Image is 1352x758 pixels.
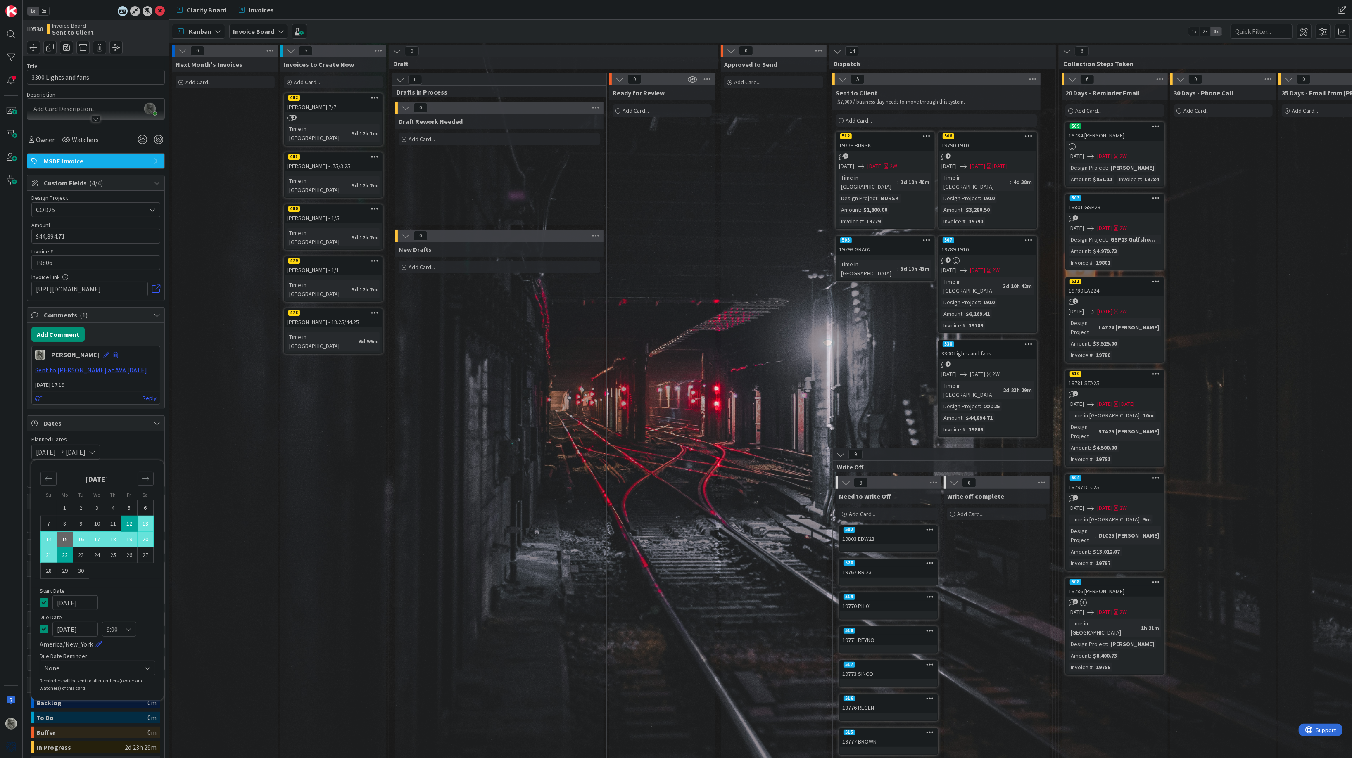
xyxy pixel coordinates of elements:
[357,337,380,346] div: 6d 59m
[939,140,1036,151] div: 19790 1910
[1073,391,1078,396] span: 2
[1117,175,1141,184] div: Invoice #
[1141,515,1153,524] div: 9m
[938,132,1037,229] a: 50619790 1910[DATE][DATE][DATE]Time in [GEOGRAPHIC_DATA]:4d 38mDesign Project:1910Amount:$3,280.5...
[941,173,1010,191] div: Time in [GEOGRAPHIC_DATA]
[840,133,852,139] div: 512
[941,205,962,214] div: Amount
[1066,482,1164,493] div: 19797 DLC25
[943,237,954,243] div: 507
[1090,339,1091,348] span: :
[939,341,1036,348] div: 530
[284,152,383,198] a: 481[PERSON_NAME] - .75/3.25Time in [GEOGRAPHIC_DATA]:5d 12h 2m
[1066,123,1164,141] div: 50919784 [PERSON_NAME]
[1066,130,1164,141] div: 19784 [PERSON_NAME]
[349,233,380,242] div: 5d 12h 2m
[291,115,297,120] span: 1
[941,425,965,434] div: Invoice #
[863,217,864,226] span: :
[1066,278,1164,296] div: 51119780 LAZ24
[285,102,382,112] div: [PERSON_NAME] 7/7
[1066,370,1164,388] div: 51019781 STA25
[623,107,649,114] span: Add Card...
[1069,455,1093,464] div: Invoice #
[890,162,897,171] div: 2W
[1091,443,1119,452] div: $4,500.00
[185,78,212,86] span: Add Card...
[1066,370,1164,378] div: 510
[980,298,981,307] span: :
[121,531,138,547] td: Selected. Friday, 2025/Sep/19 12:00
[1069,526,1095,545] div: Design Project
[1119,152,1127,161] div: 2W
[138,516,154,531] td: Selected. Saturday, 2025/Sep/13 12:00
[288,206,300,212] div: 480
[233,27,274,36] b: Invoice Board
[121,547,138,563] td: Choose Friday, 2025/Sep/26 12:00 as your check-in date. It’s available.
[288,95,300,101] div: 482
[1097,531,1161,540] div: DLC25 [PERSON_NAME]
[409,263,435,271] span: Add Card...
[1011,178,1034,187] div: 4d 38m
[287,228,348,246] div: Time in [GEOGRAPHIC_DATA]
[1119,224,1127,232] div: 2W
[1094,258,1112,267] div: 19801
[967,217,985,226] div: 19790
[941,277,1000,295] div: Time in [GEOGRAPHIC_DATA]
[1069,515,1140,524] div: Time in [GEOGRAPHIC_DATA]
[1075,107,1102,114] span: Add Card...
[1069,175,1090,184] div: Amount
[938,236,1037,333] a: 50719789 1910[DATE][DATE]2WTime in [GEOGRAPHIC_DATA]:3d 10h 42mDesign Project:1910Amount:$6,169.4...
[284,256,383,302] a: 479[PERSON_NAME] - 1/1Time in [GEOGRAPHIC_DATA]:5d 12h 2m
[967,425,985,434] div: 19806
[1070,123,1081,129] div: 509
[285,309,382,327] div: 478[PERSON_NAME] - 18.25/44.25
[939,133,1036,140] div: 506
[1107,163,1108,172] span: :
[1070,475,1081,481] div: 504
[89,531,105,547] td: Selected. Wednesday, 2025/Sep/17 12:00
[1094,351,1112,360] div: 19780
[285,317,382,327] div: [PERSON_NAME] - 18.25/44.25
[31,248,53,255] label: Invoice #
[965,217,967,226] span: :
[1140,411,1141,420] span: :
[348,285,349,294] span: :
[288,154,300,160] div: 481
[1069,504,1084,512] span: [DATE]
[249,5,274,15] span: Invoices
[939,237,1036,255] div: 50719789 1910
[57,547,73,563] td: Selected as end date. Monday, 2025/Sep/22 12:00
[348,181,349,190] span: :
[970,266,985,275] span: [DATE]
[1091,246,1119,256] div: $4,979.73
[1069,411,1140,420] div: Time in [GEOGRAPHIC_DATA]
[839,194,877,203] div: Design Project
[73,547,89,563] td: Choose Tuesday, 2025/Sep/23 12:00 as your check-in date. It’s available.
[1107,235,1108,244] span: :
[89,500,105,516] td: Choose Wednesday, 2025/Sep/03 12:00 as your check-in date. It’s available.
[860,205,861,214] span: :
[46,492,51,498] small: Su
[897,178,898,187] span: :
[285,257,382,265] div: 479
[35,350,45,360] img: PA
[89,547,105,563] td: Choose Wednesday, 2025/Sep/24 12:00 as your check-in date. It’s available.
[73,500,89,516] td: Choose Tuesday, 2025/Sep/02 12:00 as your check-in date. It’s available.
[285,309,382,317] div: 478
[35,366,147,374] a: Sent to [PERSON_NAME] at AVA [DATE]
[941,321,965,330] div: Invoice #
[1091,339,1119,348] div: $3,525.00
[36,447,56,457] span: [DATE]
[879,194,901,203] div: BURSK
[1183,107,1210,114] span: Add Card...
[27,62,38,70] label: Title
[943,341,954,347] div: 530
[1073,298,1078,304] span: 2
[941,381,1000,399] div: Time in [GEOGRAPHIC_DATA]
[992,370,1000,379] div: 2W
[57,531,73,547] td: Selected. Monday, 2025/Sep/15 12:00
[938,340,1037,437] a: 5303300 Lights and fans[DATE][DATE]2WTime in [GEOGRAPHIC_DATA]:2d 23h 29mDesign Project:COD25Amou...
[143,393,157,403] a: Reply
[1070,195,1081,201] div: 503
